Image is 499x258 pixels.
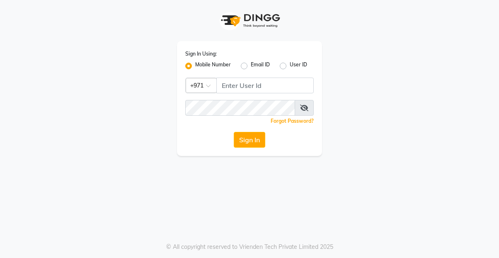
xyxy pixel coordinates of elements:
[216,8,283,33] img: logo1.svg
[185,100,295,116] input: Username
[234,132,265,148] button: Sign In
[290,61,307,71] label: User ID
[195,61,231,71] label: Mobile Number
[251,61,270,71] label: Email ID
[271,118,314,124] a: Forgot Password?
[216,78,314,93] input: Username
[185,50,217,58] label: Sign In Using:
